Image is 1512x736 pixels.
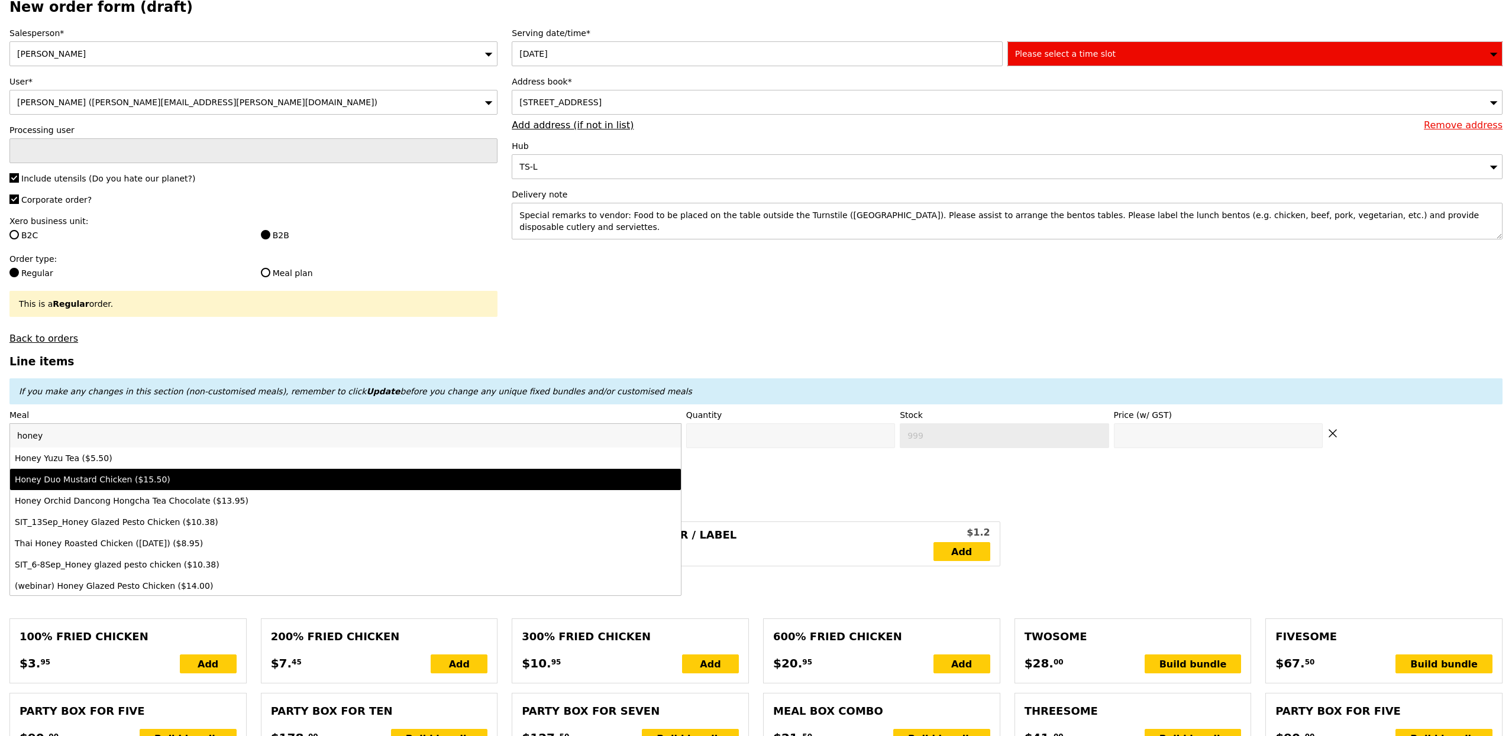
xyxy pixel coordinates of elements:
label: Order type: [9,253,497,265]
span: $67. [1275,654,1304,672]
input: Include utensils (Do you hate our planet?) [9,173,19,183]
div: Party Box for Seven [522,703,739,719]
label: Price (w/ GST) [1114,409,1323,421]
label: Xero business unit: [9,215,497,227]
label: Meal plan [261,267,498,279]
span: $28. [1025,654,1054,672]
div: SIT_13Sep_Honey Glazed Pesto Chicken ($10.38) [15,516,511,528]
span: Corporate order? [21,195,92,205]
span: TS-L [519,162,537,171]
input: Meal plan [261,268,270,277]
span: 95 [551,657,561,667]
div: Thai Honey Roasted Chicken ([DATE]) ($8.95) [15,537,511,549]
div: Honey Yuzu Tea ($5.50) [15,452,511,464]
input: Regular [9,268,19,277]
label: Hub [512,140,1503,152]
div: Party Box for Five [20,703,237,719]
b: Regular [53,299,89,309]
label: Stock [900,409,1109,421]
span: $10. [522,654,551,672]
div: Add [682,654,739,673]
div: (webinar) Honey Glazed Pesto Chicken ($14.00) [15,580,511,592]
div: Honey Duo Mustard Chicken ($15.50) [15,474,511,485]
span: [PERSON_NAME] ([PERSON_NAME][EMAIL_ADDRESS][PERSON_NAME][DOMAIN_NAME]) [17,98,377,107]
div: 200% Fried Chicken [271,628,488,645]
label: Salesperson* [9,27,497,39]
a: Add [933,542,990,561]
em: If you make any changes in this section (non-customised meals), remember to click before you chan... [19,387,692,396]
span: 95 [802,657,812,667]
span: [STREET_ADDRESS] [519,98,602,107]
label: B2B [261,229,498,241]
h4: Customised Meals [9,579,1503,590]
span: $3. [20,654,40,672]
div: Party Box for Ten [271,703,488,719]
div: [Add on] Custom Sticker / Label [522,527,933,561]
div: 300% Fried Chicken [522,628,739,645]
span: $20. [773,654,802,672]
label: Serving date/time* [512,27,1503,39]
div: Build bundle [1145,654,1242,673]
div: This is a order. [19,298,488,310]
div: $1.2 [933,526,990,540]
span: 95 [40,657,50,667]
span: $7. [271,654,292,672]
input: B2C [9,230,19,239]
input: Corporate order? [9,194,19,204]
div: SIT_6-8Sep_Honey glazed pesto chicken ($10.38) [15,559,511,570]
a: Back to orders [9,333,78,344]
h4: Unique Fixed Bundles [9,482,1503,493]
div: Build bundle [1395,654,1492,673]
div: Add [933,654,990,673]
span: [PERSON_NAME] [17,49,86,59]
div: 100% Fried Chicken [20,628,237,645]
label: Processing user [9,124,497,136]
label: Regular [9,267,247,279]
span: Include utensils (Do you hate our planet?) [21,174,195,183]
label: Quantity [686,409,895,421]
span: 50 [1305,657,1315,667]
div: 600% Fried Chicken [773,628,990,645]
div: Meal Box Combo [773,703,990,719]
b: Update [366,387,400,396]
label: B2C [9,229,247,241]
a: Remove address [1424,119,1503,131]
input: B2B [261,230,270,239]
div: Add [431,654,487,673]
input: Serving date [512,41,1002,66]
label: Meal [9,409,681,421]
span: 45 [292,657,302,667]
label: Delivery note [512,189,1503,200]
h3: Line items [9,355,1503,368]
span: 00 [1054,657,1064,667]
div: Party Box for Five [1275,703,1492,719]
div: Add [180,654,237,673]
div: Threesome [1025,703,1242,719]
div: Twosome [1025,628,1242,645]
label: User* [9,76,497,87]
div: Honey Orchid Dancong Hongcha Tea Chocolate ($13.95) [15,495,511,507]
a: Add address (if not in list) [512,119,634,131]
span: Please select a time slot [1015,49,1116,59]
label: Address book* [512,76,1503,87]
div: Fivesome [1275,628,1492,645]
